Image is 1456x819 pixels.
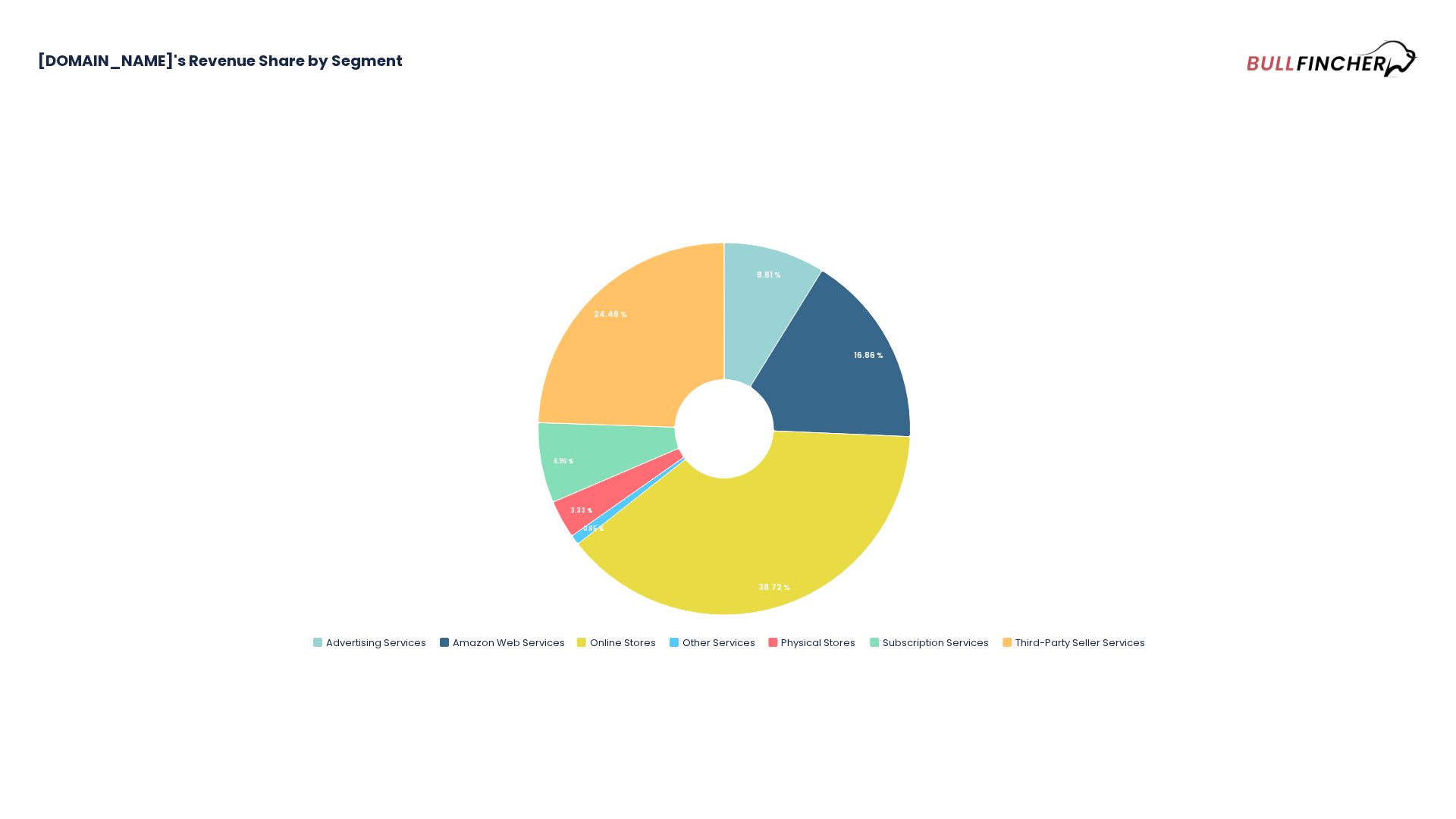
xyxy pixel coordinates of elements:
[883,635,989,650] text: Subscription Services
[590,635,656,650] text: Online Stores
[682,635,755,650] text: Other Services
[594,309,627,320] tspan: 24.48 %
[583,525,604,533] tspan: 0.85 %
[453,635,565,650] text: Amazon Web Services
[554,457,573,466] tspan: 6.96 %
[757,269,781,281] tspan: 8.81 %
[854,350,883,361] tspan: 16.86 %
[1015,635,1145,650] text: Third-Party Seller Services
[38,205,1418,660] svg: Amazon.com's Revenue Share by Segment
[326,635,426,650] text: Advertising Services
[570,507,592,515] tspan: 3.33 %
[781,635,855,650] text: Physical Stores
[759,582,790,593] tspan: 38.72 %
